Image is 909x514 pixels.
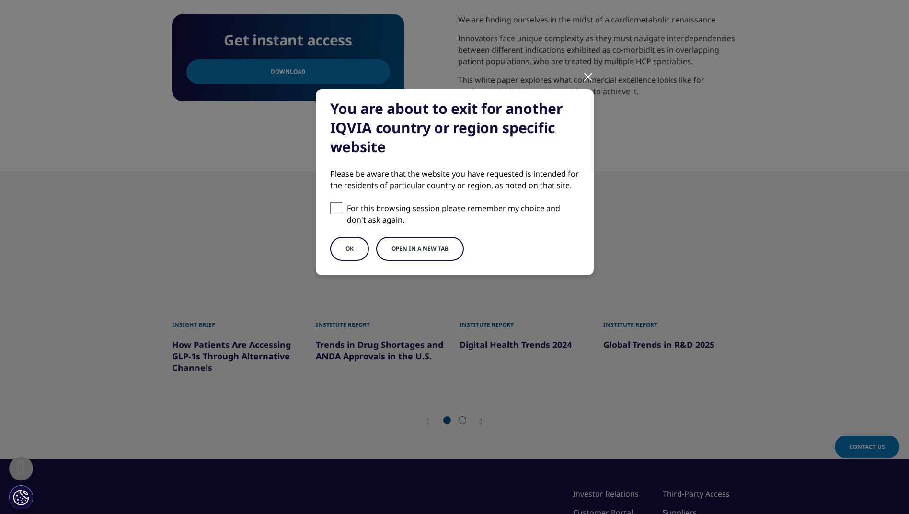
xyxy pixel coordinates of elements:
p: For this browsing session please remember my choice and don't ask again. [347,202,579,225]
div: Please be aware that the website you have requested is intended for the residents of particular c... [330,168,579,191]
button: OK [330,237,369,261]
button: Open in a new tab [376,237,464,261]
button: Cookie Settings [9,485,33,509]
div: You are about to exit for another IQVIA country or region specific website [330,99,579,156]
